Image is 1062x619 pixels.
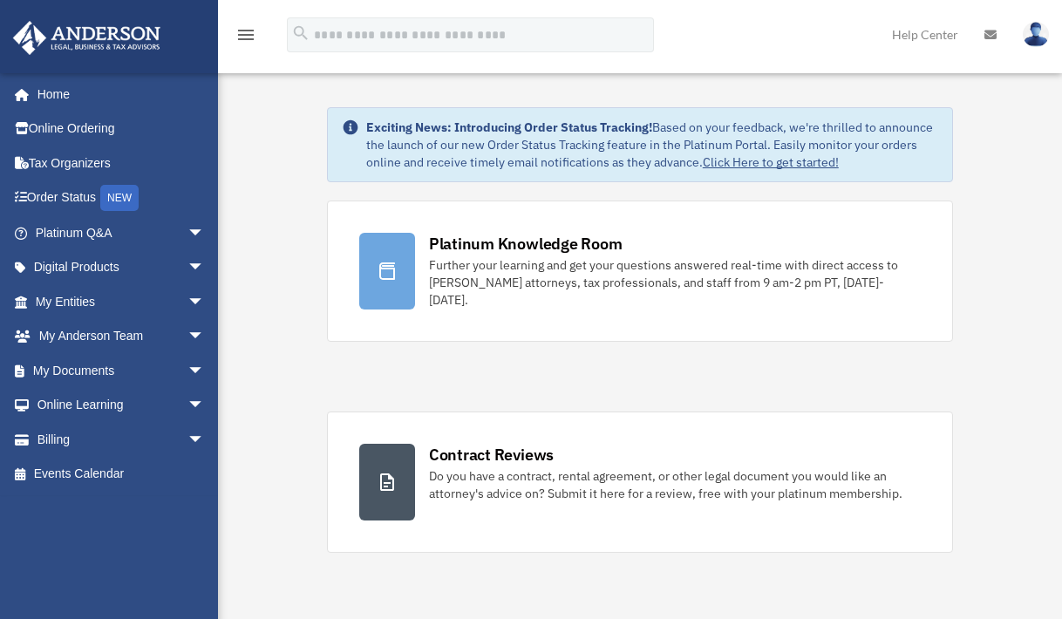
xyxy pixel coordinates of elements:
[12,388,231,423] a: Online Learningarrow_drop_down
[12,112,231,146] a: Online Ordering
[12,215,231,250] a: Platinum Q&Aarrow_drop_down
[327,412,953,553] a: Contract Reviews Do you have a contract, rental agreement, or other legal document you would like...
[291,24,310,43] i: search
[235,31,256,45] a: menu
[187,215,222,251] span: arrow_drop_down
[235,24,256,45] i: menu
[12,353,231,388] a: My Documentsarrow_drop_down
[12,284,231,319] a: My Entitiesarrow_drop_down
[12,319,231,354] a: My Anderson Teamarrow_drop_down
[366,119,938,171] div: Based on your feedback, we're thrilled to announce the launch of our new Order Status Tracking fe...
[12,180,231,216] a: Order StatusNEW
[366,119,652,135] strong: Exciting News: Introducing Order Status Tracking!
[100,185,139,211] div: NEW
[429,467,921,502] div: Do you have a contract, rental agreement, or other legal document you would like an attorney's ad...
[187,388,222,424] span: arrow_drop_down
[12,250,231,285] a: Digital Productsarrow_drop_down
[429,444,554,466] div: Contract Reviews
[12,77,222,112] a: Home
[8,21,166,55] img: Anderson Advisors Platinum Portal
[1023,22,1049,47] img: User Pic
[187,319,222,355] span: arrow_drop_down
[429,233,623,255] div: Platinum Knowledge Room
[12,422,231,457] a: Billingarrow_drop_down
[703,154,839,170] a: Click Here to get started!
[187,284,222,320] span: arrow_drop_down
[187,250,222,286] span: arrow_drop_down
[327,201,953,342] a: Platinum Knowledge Room Further your learning and get your questions answered real-time with dire...
[12,146,231,180] a: Tax Organizers
[12,457,231,492] a: Events Calendar
[187,422,222,458] span: arrow_drop_down
[187,353,222,389] span: arrow_drop_down
[429,256,921,309] div: Further your learning and get your questions answered real-time with direct access to [PERSON_NAM...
